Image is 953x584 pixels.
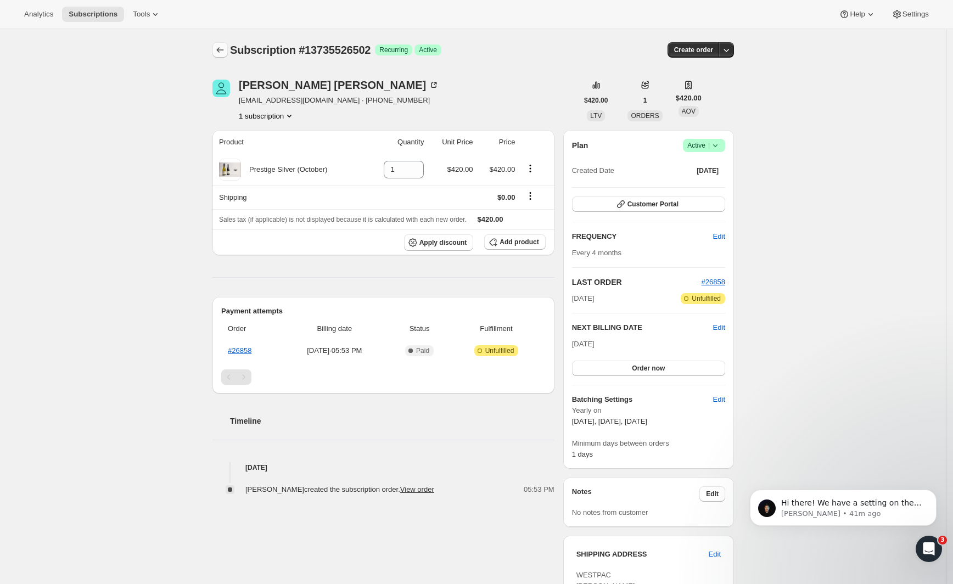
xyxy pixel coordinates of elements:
[219,216,467,223] span: Sales tax (if applicable) is not displayed because it is calculated with each new order.
[916,536,942,562] iframe: Intercom live chat
[485,346,514,355] span: Unfulfilled
[885,7,935,22] button: Settings
[632,364,665,373] span: Order now
[489,165,515,173] span: $420.00
[500,238,539,246] span: Add product
[427,130,476,154] th: Unit Price
[212,42,228,58] button: Subscriptions
[221,369,546,385] nav: Pagination
[713,231,725,242] span: Edit
[230,415,554,426] h2: Timeline
[702,277,725,288] button: #26858
[627,200,679,209] span: Customer Portal
[497,193,515,201] span: $0.00
[576,549,709,560] h3: SHIPPING ADDRESS
[284,345,385,356] span: [DATE] · 05:53 PM
[239,95,439,106] span: [EMAIL_ADDRESS][DOMAIN_NAME] · [PHONE_NUMBER]
[643,96,647,105] span: 1
[24,10,53,19] span: Analytics
[687,140,721,151] span: Active
[713,322,725,333] button: Edit
[572,249,621,257] span: Every 4 months
[453,323,539,334] span: Fulfillment
[212,130,367,154] th: Product
[637,93,654,108] button: 1
[484,234,545,250] button: Add product
[284,323,385,334] span: Billing date
[707,228,732,245] button: Edit
[522,162,539,175] button: Product actions
[682,108,696,115] span: AOV
[392,323,447,334] span: Status
[590,112,602,120] span: LTV
[221,306,546,317] h2: Payment attempts
[367,130,428,154] th: Quantity
[902,10,929,19] span: Settings
[572,293,595,304] span: [DATE]
[706,490,719,498] span: Edit
[212,185,367,209] th: Shipping
[572,165,614,176] span: Created Date
[572,394,713,405] h6: Batching Settings
[709,549,721,560] span: Edit
[832,7,882,22] button: Help
[133,10,150,19] span: Tools
[62,7,124,22] button: Subscriptions
[522,190,539,202] button: Shipping actions
[572,322,713,333] h2: NEXT BILLING DATE
[572,140,588,151] h2: Plan
[416,346,429,355] span: Paid
[584,96,608,105] span: $420.00
[400,485,434,493] a: View order
[230,44,371,56] span: Subscription #13735526502
[668,42,720,58] button: Create order
[572,340,595,348] span: [DATE]
[690,163,725,178] button: [DATE]
[631,112,659,120] span: ORDERS
[447,165,473,173] span: $420.00
[572,405,725,416] span: Yearly on
[676,93,702,104] span: $420.00
[228,346,251,355] a: #26858
[126,7,167,22] button: Tools
[572,231,713,242] h2: FREQUENCY
[702,546,727,563] button: Edit
[239,110,295,121] button: Product actions
[572,196,725,212] button: Customer Portal
[379,46,408,54] span: Recurring
[212,462,554,473] h4: [DATE]
[404,234,474,251] button: Apply discount
[733,467,953,554] iframe: Intercom notifications message
[478,215,503,223] span: $420.00
[221,317,281,341] th: Order
[419,238,467,247] span: Apply discount
[699,486,725,502] button: Edit
[850,10,865,19] span: Help
[572,277,702,288] h2: LAST ORDER
[572,361,725,376] button: Order now
[245,485,434,493] span: [PERSON_NAME] created the subscription order.
[477,130,519,154] th: Price
[707,391,732,408] button: Edit
[69,10,117,19] span: Subscriptions
[692,294,721,303] span: Unfulfilled
[572,417,647,425] span: [DATE], [DATE], [DATE]
[572,450,593,458] span: 1 days
[239,80,439,91] div: [PERSON_NAME] [PERSON_NAME]
[572,486,700,502] h3: Notes
[212,80,230,97] span: Roberto Pacilio
[524,484,554,495] span: 05:53 PM
[572,508,648,516] span: No notes from customer
[18,7,60,22] button: Analytics
[938,536,947,544] span: 3
[674,46,713,54] span: Create order
[702,278,725,286] a: #26858
[241,164,327,175] div: Prestige Silver (October)
[578,93,614,108] button: $420.00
